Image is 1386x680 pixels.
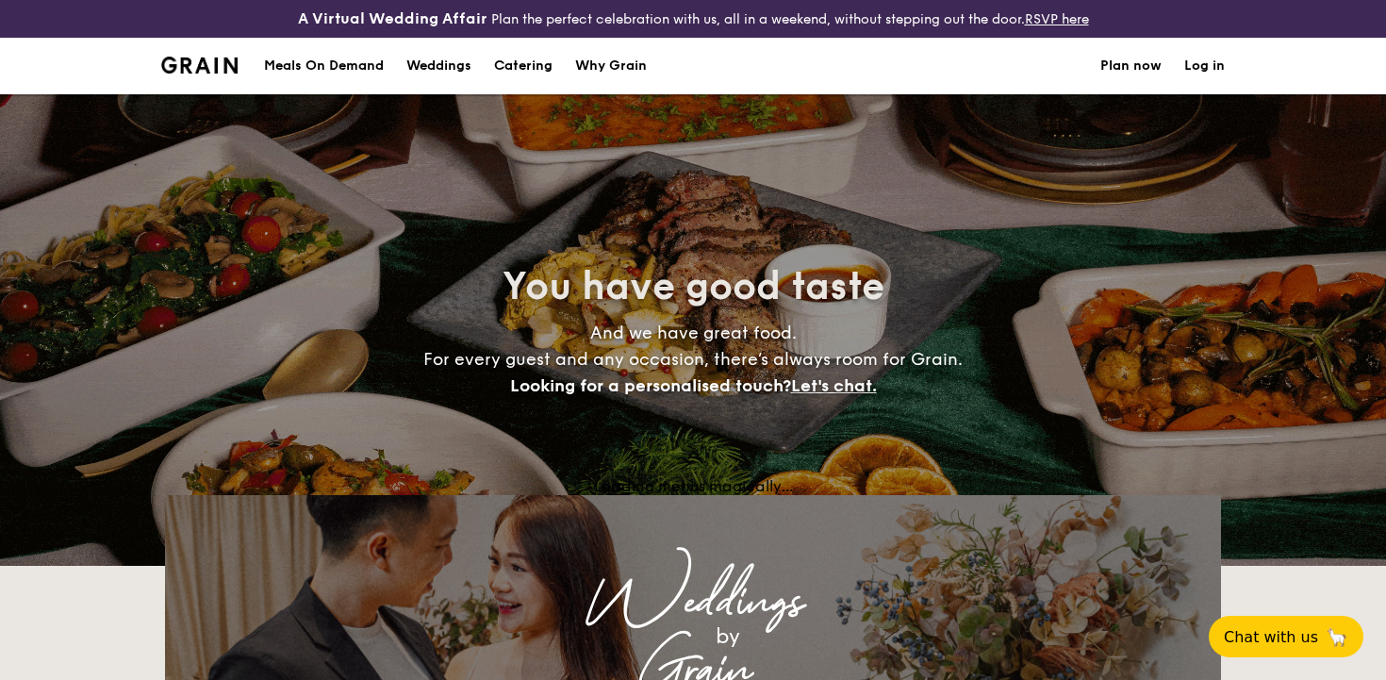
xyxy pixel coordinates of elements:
[161,57,238,74] a: Logotype
[1224,628,1318,646] span: Chat with us
[253,38,395,94] a: Meals On Demand
[231,8,1155,30] div: Plan the perfect celebration with us, all in a weekend, without stepping out the door.
[406,38,471,94] div: Weddings
[165,477,1221,495] div: Loading menus magically...
[564,38,658,94] a: Why Grain
[395,38,483,94] a: Weddings
[298,8,487,30] h4: A Virtual Wedding Affair
[483,38,564,94] a: Catering
[264,38,384,94] div: Meals On Demand
[1100,38,1162,94] a: Plan now
[161,57,238,74] img: Grain
[1025,11,1089,27] a: RSVP here
[1326,626,1348,648] span: 🦙
[575,38,647,94] div: Why Grain
[494,38,553,94] h1: Catering
[331,586,1055,620] div: Weddings
[401,620,1055,654] div: by
[1184,38,1225,94] a: Log in
[1209,616,1363,657] button: Chat with us🦙
[791,375,877,396] span: Let's chat.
